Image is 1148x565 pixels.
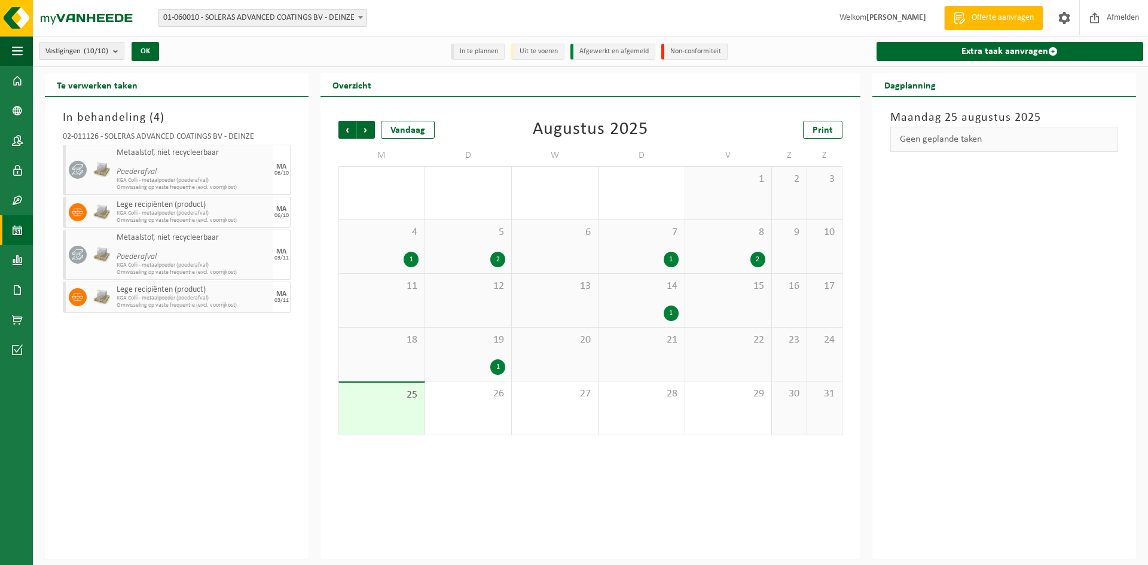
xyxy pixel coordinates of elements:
[158,9,367,27] span: 01-060010 - SOLERAS ADVANCED COATINGS BV - DEINZE
[154,112,160,124] span: 4
[117,148,270,158] span: Metaalstof, niet recycleerbaar
[117,285,270,295] span: Lege recipiënten (product)
[604,334,679,347] span: 21
[274,170,289,176] div: 06/10
[778,334,801,347] span: 23
[338,121,356,139] span: Vorige
[813,226,836,239] span: 10
[813,280,836,293] span: 17
[604,387,679,401] span: 28
[518,226,592,239] span: 6
[518,280,592,293] span: 13
[803,121,842,139] a: Print
[685,145,772,166] td: V
[381,121,435,139] div: Vandaag
[431,387,505,401] span: 26
[132,42,159,61] button: OK
[969,12,1037,24] span: Offerte aanvragen
[511,44,564,60] li: Uit te voeren
[93,161,111,179] img: LP-PA-00000-WDN-11
[490,252,505,267] div: 2
[274,213,289,219] div: 06/10
[813,173,836,186] span: 3
[276,163,286,170] div: MA
[93,203,111,221] img: PB-PA-0000-WDN-00-03
[117,200,270,210] span: Lege recipiënten (product)
[813,387,836,401] span: 31
[357,121,375,139] span: Volgende
[117,262,270,269] span: KGA Colli - metaalpoeder (poederafval)
[691,387,765,401] span: 29
[338,145,425,166] td: M
[604,280,679,293] span: 14
[39,42,124,60] button: Vestigingen(10/10)
[866,13,926,22] strong: [PERSON_NAME]
[518,334,592,347] span: 20
[276,206,286,213] div: MA
[117,184,270,191] span: Omwisseling op vaste frequentie (excl. voorrijkost)
[451,44,505,60] li: In te plannen
[872,73,948,96] h2: Dagplanning
[425,145,512,166] td: D
[778,226,801,239] span: 9
[274,255,289,261] div: 03/11
[518,387,592,401] span: 27
[431,226,505,239] span: 5
[117,217,270,224] span: Omwisseling op vaste frequentie (excl. voorrijkost)
[345,226,419,239] span: 4
[345,389,419,402] span: 25
[404,252,419,267] div: 1
[778,280,801,293] span: 16
[158,10,367,26] span: 01-060010 - SOLERAS ADVANCED COATINGS BV - DEINZE
[274,298,289,304] div: 03/11
[84,47,108,55] count: (10/10)
[45,73,149,96] h2: Te verwerken taken
[604,226,679,239] span: 7
[778,173,801,186] span: 2
[117,269,270,276] span: Omwisseling op vaste frequentie (excl. voorrijkost)
[691,173,765,186] span: 1
[890,109,1118,127] h3: Maandag 25 augustus 2025
[661,44,728,60] li: Non-conformiteit
[276,291,286,298] div: MA
[276,248,286,255] div: MA
[813,126,833,135] span: Print
[691,334,765,347] span: 22
[117,233,270,243] span: Metaalstof, niet recycleerbaar
[345,334,419,347] span: 18
[320,73,383,96] h2: Overzicht
[944,6,1043,30] a: Offerte aanvragen
[691,280,765,293] span: 15
[45,42,108,60] span: Vestigingen
[570,44,655,60] li: Afgewerkt en afgemeld
[345,280,419,293] span: 11
[431,334,505,347] span: 19
[877,42,1143,61] a: Extra taak aanvragen
[63,109,291,127] h3: In behandeling ( )
[890,127,1118,152] div: Geen geplande taken
[117,295,270,302] span: KGA Colli - metaalpoeder (poederafval)
[664,252,679,267] div: 1
[512,145,599,166] td: W
[117,302,270,309] span: Omwisseling op vaste frequentie (excl. voorrijkost)
[772,145,807,166] td: Z
[750,252,765,267] div: 2
[431,280,505,293] span: 12
[117,167,157,176] i: Poederafval
[807,145,842,166] td: Z
[664,306,679,321] div: 1
[490,359,505,375] div: 1
[533,121,648,139] div: Augustus 2025
[813,334,836,347] span: 24
[778,387,801,401] span: 30
[117,252,157,261] i: Poederafval
[691,226,765,239] span: 8
[93,246,111,264] img: LP-PA-00000-WDN-11
[117,177,270,184] span: KGA Colli - metaalpoeder (poederafval)
[599,145,685,166] td: D
[93,288,111,306] img: PB-PA-0000-WDN-00-03
[117,210,270,217] span: KGA Colli - metaalpoeder (poederafval)
[63,133,291,145] div: 02-011126 - SOLERAS ADVANCED COATINGS BV - DEINZE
